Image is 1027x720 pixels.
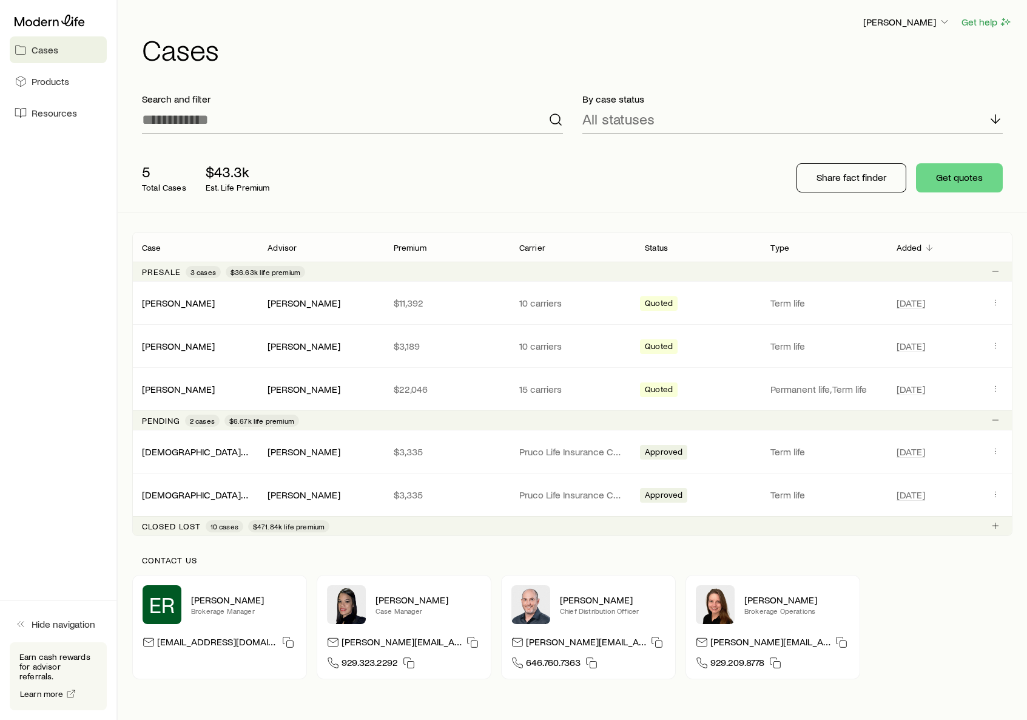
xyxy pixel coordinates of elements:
[20,690,64,698] span: Learn more
[142,555,1003,565] p: Contact us
[10,642,107,710] div: Earn cash rewards for advisor referrals.Learn more
[327,585,366,624] img: Elana Hasten
[10,68,107,95] a: Products
[519,297,625,309] p: 10 carriers
[863,15,951,30] button: [PERSON_NAME]
[744,594,850,606] p: [PERSON_NAME]
[10,100,107,126] a: Resources
[582,110,655,127] p: All statuses
[142,340,215,352] a: [PERSON_NAME]
[394,243,426,253] p: Premium
[961,15,1012,29] button: Get help
[863,16,951,28] p: [PERSON_NAME]
[560,606,665,616] p: Chief Distribution Officer
[770,446,877,458] p: Term life
[157,636,277,652] p: [EMAIL_ADDRESS][DOMAIN_NAME]
[32,75,69,87] span: Products
[342,656,398,673] span: 929.323.2292
[142,93,563,105] p: Search and filter
[770,383,877,395] p: Permanent life, Term life
[142,489,248,501] div: [DEMOGRAPHIC_DATA][PERSON_NAME]
[817,171,886,183] p: Share fact finder
[268,243,297,253] p: Advisor
[142,267,181,277] p: Presale
[770,297,877,309] p: Term life
[519,446,625,458] p: Pruco Life Insurance Company
[231,267,300,277] span: $36.63k life premium
[19,652,97,681] p: Earn cash rewards for advisor referrals.
[710,656,764,673] span: 929.209.8778
[191,606,297,616] p: Brokerage Manager
[142,446,248,458] div: [DEMOGRAPHIC_DATA][PERSON_NAME]
[511,585,550,624] img: Dan Pierson
[796,163,906,192] button: Share fact finder
[210,521,238,531] span: 10 cases
[149,593,175,617] span: ER
[897,489,925,501] span: [DATE]
[142,297,215,308] a: [PERSON_NAME]
[645,447,682,460] span: Approved
[142,340,215,353] div: [PERSON_NAME]
[32,44,58,56] span: Cases
[770,340,877,352] p: Term life
[560,594,665,606] p: [PERSON_NAME]
[519,340,625,352] p: 10 carriers
[519,383,625,395] p: 15 carriers
[519,243,545,253] p: Carrier
[645,243,668,253] p: Status
[394,297,500,309] p: $11,392
[191,594,297,606] p: [PERSON_NAME]
[190,416,215,426] span: 2 cases
[645,384,673,397] span: Quoted
[268,340,340,353] div: [PERSON_NAME]
[10,36,107,63] a: Cases
[142,243,161,253] p: Case
[206,183,270,192] p: Est. Life Premium
[142,35,1012,64] h1: Cases
[897,297,925,309] span: [DATE]
[206,163,270,180] p: $43.3k
[229,416,294,426] span: $6.67k life premium
[394,489,500,501] p: $3,335
[268,489,340,501] div: [PERSON_NAME]
[394,383,500,395] p: $22,046
[770,243,789,253] p: Type
[142,383,215,395] a: [PERSON_NAME]
[394,446,500,458] p: $3,335
[268,446,340,458] div: [PERSON_NAME]
[132,232,1012,536] div: Client cases
[142,489,314,500] a: [DEMOGRAPHIC_DATA][PERSON_NAME]
[142,446,314,457] a: [DEMOGRAPHIC_DATA][PERSON_NAME]
[394,340,500,352] p: $3,189
[582,93,1003,105] p: By case status
[645,490,682,503] span: Approved
[744,606,850,616] p: Brokerage Operations
[32,107,77,119] span: Resources
[916,163,1003,192] button: Get quotes
[142,416,180,426] p: Pending
[32,618,95,630] span: Hide navigation
[696,585,735,624] img: Ellen Wall
[268,383,340,396] div: [PERSON_NAME]
[10,611,107,637] button: Hide navigation
[142,383,215,396] div: [PERSON_NAME]
[526,636,646,652] p: [PERSON_NAME][EMAIL_ADDRESS][DOMAIN_NAME]
[253,521,325,531] span: $471.84k life premium
[897,383,925,395] span: [DATE]
[268,297,340,310] div: [PERSON_NAME]
[770,489,877,501] p: Term life
[519,489,625,501] p: Pruco Life Insurance Company
[375,594,481,606] p: [PERSON_NAME]
[375,606,481,616] p: Case Manager
[142,163,186,180] p: 5
[710,636,830,652] p: [PERSON_NAME][EMAIL_ADDRESS][DOMAIN_NAME]
[190,267,216,277] span: 3 cases
[142,297,215,310] div: [PERSON_NAME]
[897,243,922,253] p: Added
[142,183,186,192] p: Total Cases
[142,521,201,531] p: Closed lost
[526,656,581,673] span: 646.760.7363
[897,446,925,458] span: [DATE]
[897,340,925,352] span: [DATE]
[645,341,673,354] span: Quoted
